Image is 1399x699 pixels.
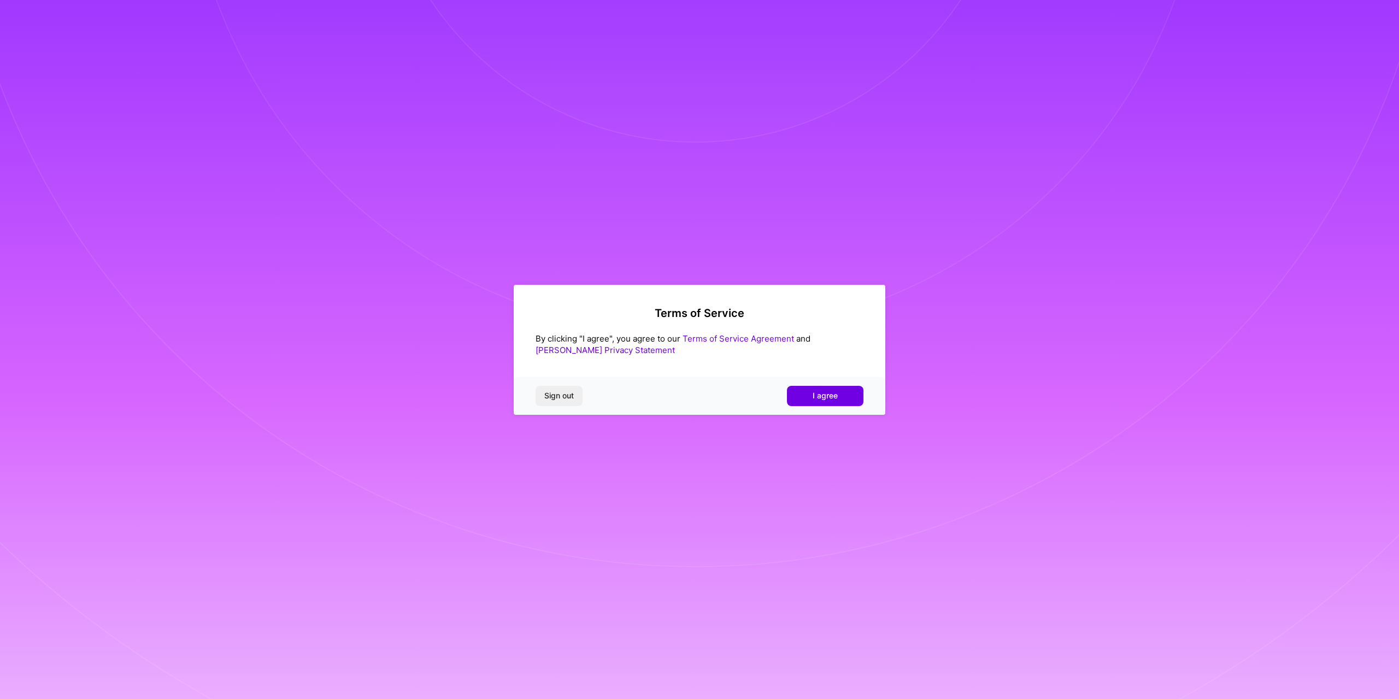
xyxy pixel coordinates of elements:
a: [PERSON_NAME] Privacy Statement [536,345,675,355]
button: Sign out [536,386,583,406]
span: Sign out [544,390,574,401]
div: By clicking "I agree", you agree to our and [536,333,863,356]
span: I agree [813,390,838,401]
h2: Terms of Service [536,307,863,320]
a: Terms of Service Agreement [683,333,794,344]
button: I agree [787,386,863,406]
